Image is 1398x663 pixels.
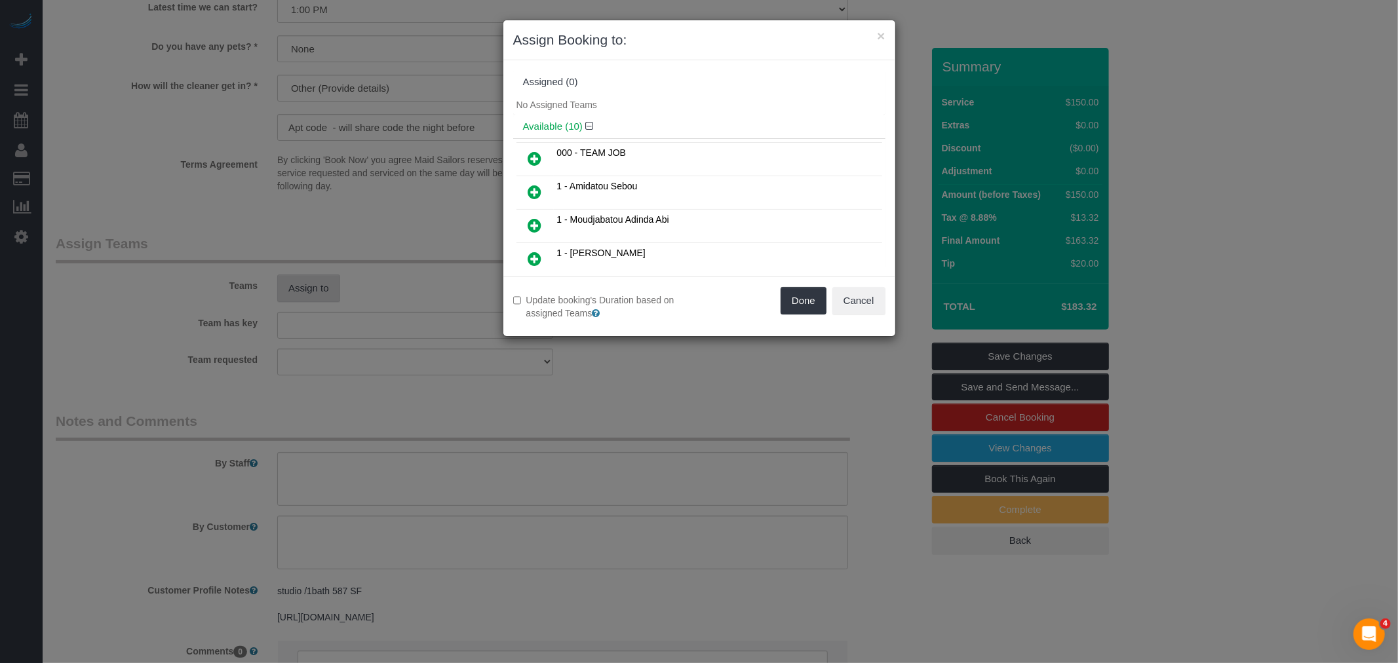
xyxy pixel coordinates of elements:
[1353,618,1385,650] iframe: Intercom live chat
[557,147,627,158] span: 000 - TEAM JOB
[557,181,638,191] span: 1 - Amidatou Sebou
[1380,618,1391,629] span: 4
[832,287,885,314] button: Cancel
[513,30,885,50] h3: Assign Booking to:
[513,294,689,320] label: Update booking's Duration based on assigned Teams
[557,248,646,258] span: 1 - [PERSON_NAME]
[523,121,876,132] h4: Available (10)
[877,29,885,43] button: ×
[557,214,669,225] span: 1 - Moudjabatou Adinda Abi
[516,100,597,110] span: No Assigned Teams
[513,296,522,305] input: Update booking's Duration based on assigned Teams
[523,77,876,88] div: Assigned (0)
[781,287,826,314] button: Done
